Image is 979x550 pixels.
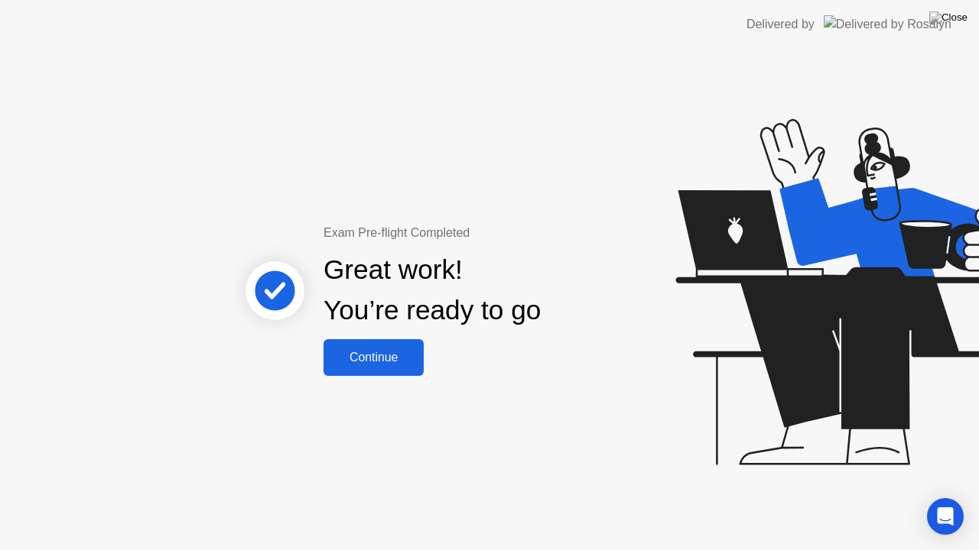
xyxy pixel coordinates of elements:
div: Exam Pre-flight Completed [324,224,639,242]
div: Continue [328,351,419,364]
div: Great work! You’re ready to go [324,250,541,331]
div: Delivered by [746,15,815,34]
div: Open Intercom Messenger [927,498,964,535]
img: Delivered by Rosalyn [824,15,951,33]
img: Close [929,11,968,24]
button: Continue [324,339,424,376]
